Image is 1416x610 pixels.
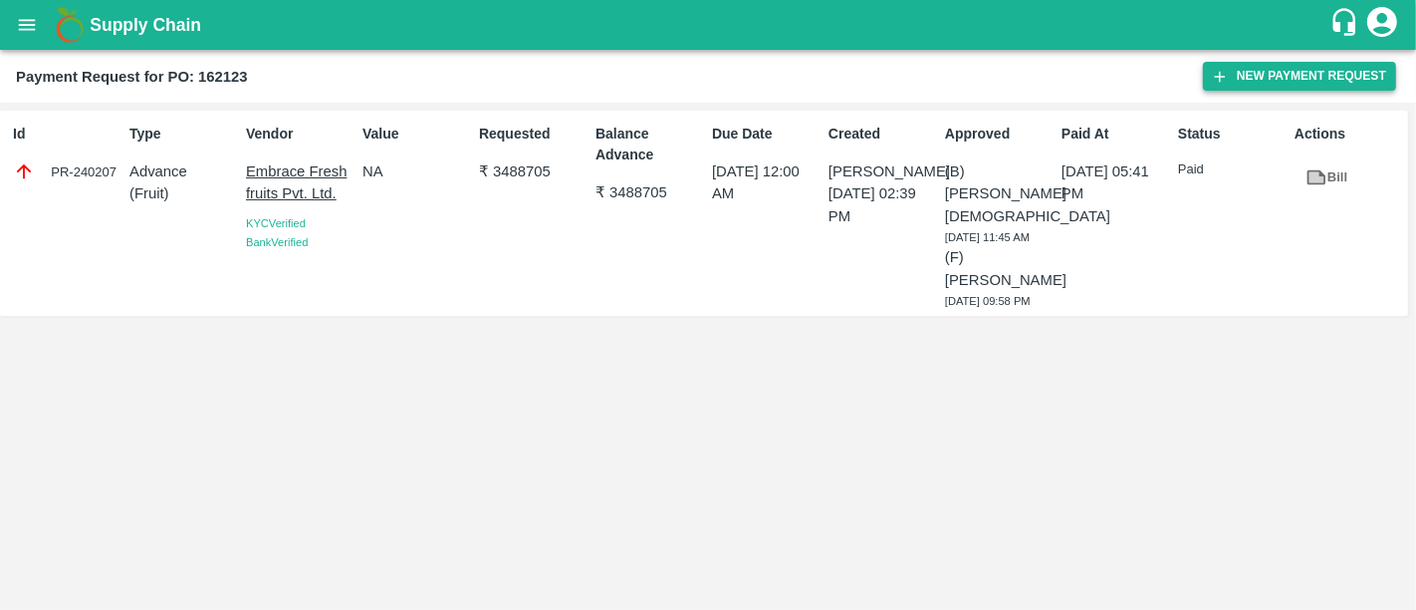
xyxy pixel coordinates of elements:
[828,124,937,145] p: Created
[4,2,50,48] button: open drawer
[828,182,937,227] p: [DATE] 02:39 PM
[362,124,471,145] p: Value
[595,124,704,165] p: Balance Advance
[945,231,1030,243] span: [DATE] 11:45 AM
[1364,4,1400,46] div: account of current user
[1062,160,1170,205] p: [DATE] 05:41 PM
[595,181,704,203] p: ₹ 3488705
[479,160,588,182] p: ₹ 3488705
[16,69,248,85] b: Payment Request for PO: 162123
[246,124,354,145] p: Vendor
[13,124,121,145] p: Id
[945,124,1054,145] p: Approved
[129,182,238,204] p: ( Fruit )
[479,124,588,145] p: Requested
[1062,124,1170,145] p: Paid At
[712,124,821,145] p: Due Date
[50,5,90,45] img: logo
[246,217,306,229] span: KYC Verified
[1203,62,1396,91] button: New Payment Request
[828,160,937,182] p: [PERSON_NAME]
[362,160,471,182] p: NA
[90,11,1329,39] a: Supply Chain
[1178,160,1287,179] p: Paid
[712,160,821,205] p: [DATE] 12:00 AM
[129,124,238,145] p: Type
[246,236,308,248] span: Bank Verified
[129,160,238,182] p: Advance
[945,295,1031,307] span: [DATE] 09:58 PM
[1178,124,1287,145] p: Status
[1295,124,1403,145] p: Actions
[246,160,354,205] p: Embrace Fresh fruits Pvt. Ltd.
[945,246,1054,291] p: (F) [PERSON_NAME]
[1329,7,1364,43] div: customer-support
[90,15,201,35] b: Supply Chain
[1295,160,1358,195] a: Bill
[945,160,1054,227] p: (B) [PERSON_NAME][DEMOGRAPHIC_DATA]
[13,160,121,182] div: PR-240207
